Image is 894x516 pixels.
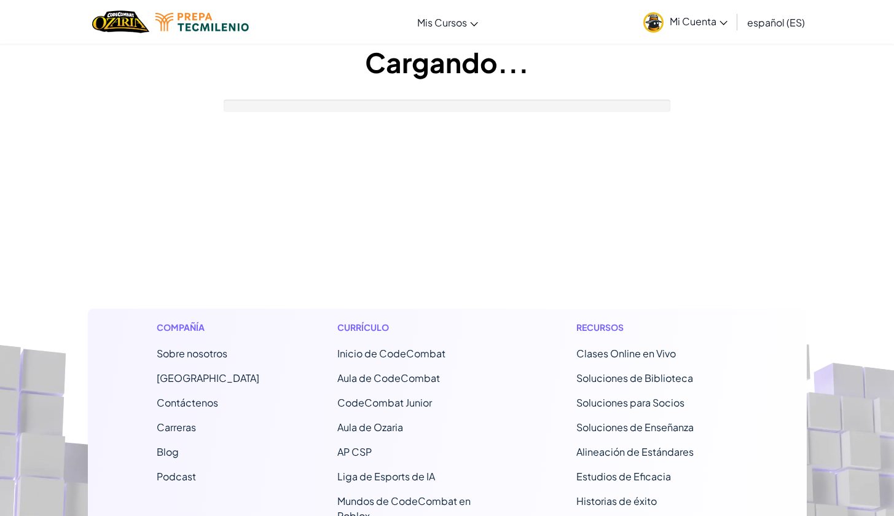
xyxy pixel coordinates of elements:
[670,15,727,28] span: Mi Cuenta
[576,371,693,384] a: Soluciones de Biblioteca
[157,470,196,483] a: Podcast
[157,445,179,458] a: Blog
[576,396,684,409] a: Soluciones para Socios
[157,321,259,334] h1: Compañía
[337,321,499,334] h1: Currículo
[337,347,445,360] span: Inicio de CodeCombat
[747,16,805,29] span: español (ES)
[576,421,694,434] a: Soluciones de Enseñanza
[417,16,467,29] span: Mis Cursos
[157,347,227,360] a: Sobre nosotros
[157,421,196,434] a: Carreras
[576,347,676,360] a: Clases Online en Vivo
[741,6,811,39] a: español (ES)
[337,421,403,434] a: Aula de Ozaria
[637,2,734,41] a: Mi Cuenta
[411,6,484,39] a: Mis Cursos
[337,470,435,483] a: Liga de Esports de IA
[576,445,694,458] a: Alineación de Estándares
[576,321,738,334] h1: Recursos
[92,9,149,34] img: Home
[92,9,149,34] a: Ozaria by CodeCombat logo
[337,396,432,409] a: CodeCombat Junior
[157,371,259,384] a: [GEOGRAPHIC_DATA]
[576,494,657,507] a: Historias de éxito
[157,396,218,409] span: Contáctenos
[337,445,372,458] a: AP CSP
[643,12,664,33] img: avatar
[576,470,671,483] a: Estudios de Eficacia
[155,13,249,31] img: Tecmilenio logo
[337,371,440,384] a: Aula de CodeCombat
